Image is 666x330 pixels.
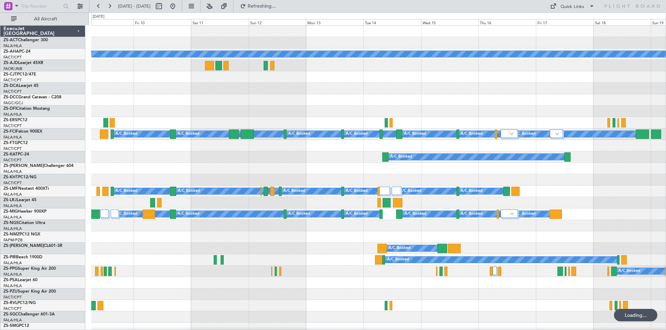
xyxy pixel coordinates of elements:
[3,164,44,168] span: ZS-[PERSON_NAME]
[3,100,23,106] a: FAGC/GCJ
[283,186,305,196] div: A/C Booked
[3,141,18,145] span: ZS-FTG
[3,123,22,128] a: FACT/CPT
[3,146,22,151] a: FACT/CPT
[3,50,31,54] a: ZS-AHAPC-24
[3,158,22,163] a: FACT/CPT
[3,84,39,88] a: ZS-DCALearjet 45
[3,255,16,259] span: ZS-PIR
[3,175,36,179] a: ZS-KHTPC12/NG
[561,3,584,10] div: Quick Links
[3,95,61,99] a: ZS-DCCGrand Caravan - C208
[3,255,42,259] a: ZS-PIRBeech 1900D
[510,212,514,215] img: arrow-gray.svg
[3,244,62,248] a: ZS-[PERSON_NAME]CL601-3R
[510,132,514,135] img: arrow-gray.svg
[387,255,409,265] div: A/C Booked
[116,186,137,196] div: A/C Booked
[3,232,40,237] a: ZS-NMZPC12 NGX
[3,164,74,168] a: ZS-[PERSON_NAME]Challenger 604
[388,243,410,253] div: A/C Booked
[288,129,310,139] div: A/C Booked
[178,209,199,219] div: A/C Booked
[3,78,22,83] a: FACT/CPT
[3,118,17,122] span: ZS-ERS
[3,295,22,300] a: FACT/CPT
[3,278,18,282] span: ZS-PSA
[3,306,22,311] a: FACT/CPT
[134,19,191,25] div: Fri 10
[3,61,18,65] span: ZS-AJD
[3,301,36,305] a: ZS-RVLPC12/NG
[514,129,536,139] div: A/C Booked
[3,232,19,237] span: ZS-NMZ
[249,19,306,25] div: Sun 12
[3,209,18,214] span: ZS-MIG
[3,318,22,323] a: FALA/HLA
[3,226,22,231] a: FALA/HLA
[3,152,29,157] a: ZS-KATPC-24
[247,4,276,9] span: Refreshing...
[3,198,36,202] a: ZS-LRJLearjet 45
[3,135,22,140] a: FALA/HLA
[404,129,426,139] div: A/C Booked
[536,19,594,25] div: Fri 17
[3,192,22,197] a: FALA/HLA
[461,129,483,139] div: A/C Booked
[3,267,18,271] span: ZS-PPG
[3,221,45,225] a: ZS-NGSCitation Ultra
[8,14,75,25] button: All Aircraft
[237,1,279,12] button: Refreshing...
[3,187,49,191] a: ZS-LMFNextant 400XTi
[461,209,483,219] div: A/C Booked
[3,312,18,316] span: ZS-SGC
[364,19,421,25] div: Tue 14
[21,1,61,11] input: Trip Number
[547,1,598,12] button: Quick Links
[178,129,199,139] div: A/C Booked
[3,215,22,220] a: FALA/HLA
[346,186,368,196] div: A/C Booked
[421,19,479,25] div: Wed 15
[3,107,16,111] span: ZS-DFI
[461,186,483,196] div: A/C Booked
[3,238,23,243] a: FAPM/PZB
[3,55,22,60] a: FACT/CPT
[3,289,56,294] a: ZS-PZUSuper King Air 200
[178,186,200,196] div: A/C Booked
[390,152,412,162] div: A/C Booked
[3,43,22,48] a: FALA/HLA
[3,312,55,316] a: ZS-SGCChallenger 601-3A
[478,19,536,25] div: Thu 16
[3,50,19,54] span: ZS-AHA
[3,84,19,88] span: ZS-DCA
[514,209,536,219] div: A/C Booked
[116,209,137,219] div: A/C Booked
[3,198,17,202] span: ZS-LRJ
[3,187,18,191] span: ZS-LMF
[3,130,42,134] a: ZS-FCIFalcon 900EX
[3,180,22,186] a: FACT/CPT
[400,186,421,196] div: A/C Booked
[3,244,44,248] span: ZS-[PERSON_NAME]
[116,129,137,139] div: A/C Booked
[3,95,18,99] span: ZS-DCC
[404,209,426,219] div: A/C Booked
[93,14,104,20] div: [DATE]
[306,19,364,25] div: Mon 13
[3,272,22,277] a: FALA/HLA
[3,89,22,94] a: FACT/CPT
[3,38,48,42] a: ZS-ACTChallenger 300
[3,267,56,271] a: ZS-PPGSuper King Air 200
[3,278,37,282] a: ZS-PSALearjet 60
[3,118,27,122] a: ZS-ERSPC12
[3,175,18,179] span: ZS-KHT
[3,130,16,134] span: ZS-FCI
[3,38,18,42] span: ZS-ACT
[3,66,22,71] a: FAOR/JNB
[288,209,310,219] div: A/C Booked
[191,19,249,25] div: Sat 11
[618,266,640,276] div: A/C Booked
[3,289,18,294] span: ZS-PZU
[3,203,22,208] a: FALA/HLA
